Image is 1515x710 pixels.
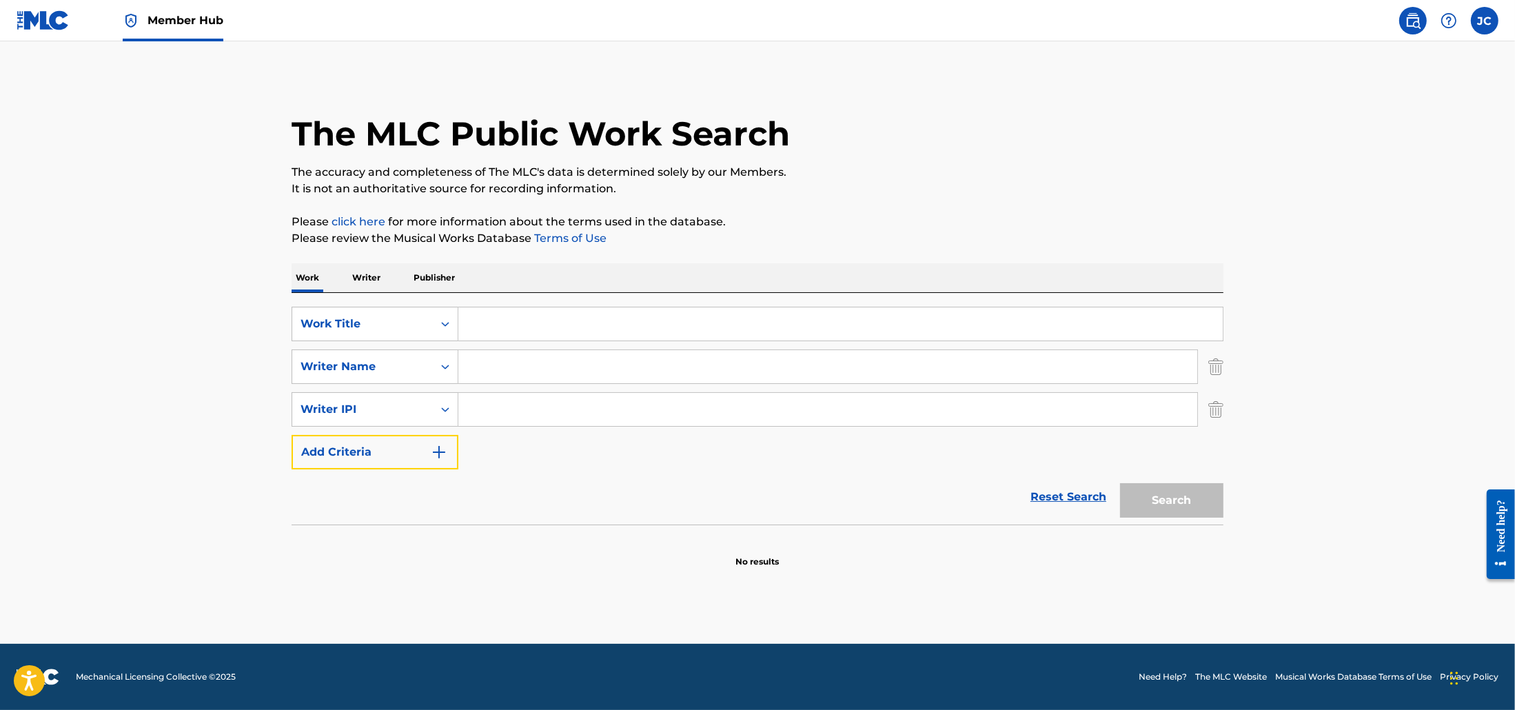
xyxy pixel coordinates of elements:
[1208,349,1223,384] img: Delete Criterion
[292,164,1223,181] p: The accuracy and completeness of The MLC's data is determined solely by our Members.
[17,669,59,685] img: logo
[17,10,70,30] img: MLC Logo
[1275,671,1432,683] a: Musical Works Database Terms of Use
[1476,479,1515,590] iframe: Resource Center
[531,232,607,245] a: Terms of Use
[348,263,385,292] p: Writer
[301,401,425,418] div: Writer IPI
[1471,7,1498,34] div: User Menu
[1446,644,1515,710] iframe: Chat Widget
[292,307,1223,525] form: Search Form
[1435,7,1463,34] div: Help
[292,263,323,292] p: Work
[1405,12,1421,29] img: search
[1440,671,1498,683] a: Privacy Policy
[301,316,425,332] div: Work Title
[736,539,780,568] p: No results
[431,444,447,460] img: 9d2ae6d4665cec9f34b9.svg
[301,358,425,375] div: Writer Name
[76,671,236,683] span: Mechanical Licensing Collective © 2025
[1399,7,1427,34] a: Public Search
[332,215,385,228] a: click here
[409,263,459,292] p: Publisher
[123,12,139,29] img: Top Rightsholder
[292,113,790,154] h1: The MLC Public Work Search
[1195,671,1267,683] a: The MLC Website
[1024,482,1113,512] a: Reset Search
[292,230,1223,247] p: Please review the Musical Works Database
[1208,392,1223,427] img: Delete Criterion
[148,12,223,28] span: Member Hub
[292,435,458,469] button: Add Criteria
[292,181,1223,197] p: It is not an authoritative source for recording information.
[1441,12,1457,29] img: help
[1450,658,1458,699] div: Drag
[292,214,1223,230] p: Please for more information about the terms used in the database.
[1139,671,1187,683] a: Need Help?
